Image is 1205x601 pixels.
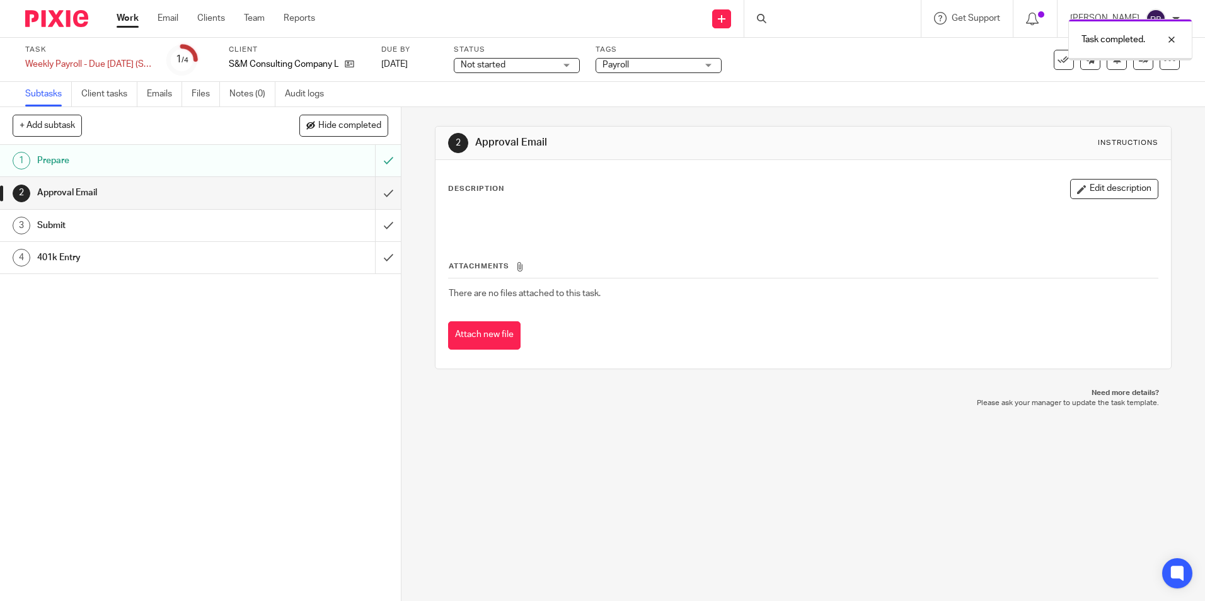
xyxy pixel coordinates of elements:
[13,115,82,136] button: + Add subtask
[229,45,366,55] label: Client
[13,217,30,234] div: 3
[448,133,468,153] div: 2
[448,321,521,350] button: Attach new file
[25,45,151,55] label: Task
[37,183,254,202] h1: Approval Email
[285,82,333,106] a: Audit logs
[381,45,438,55] label: Due by
[299,115,388,136] button: Hide completed
[25,58,151,71] div: Weekly Payroll - Due [DATE] (S&M)
[461,60,505,69] span: Not started
[284,12,315,25] a: Reports
[602,60,629,69] span: Payroll
[449,289,601,298] span: There are no files attached to this task.
[448,184,504,194] p: Description
[13,152,30,169] div: 1
[1146,9,1166,29] img: svg%3E
[192,82,220,106] a: Files
[454,45,580,55] label: Status
[1070,179,1158,199] button: Edit description
[25,82,72,106] a: Subtasks
[147,82,182,106] a: Emails
[13,185,30,202] div: 2
[1098,138,1158,148] div: Instructions
[229,82,275,106] a: Notes (0)
[229,58,338,71] p: S&M Consulting Company LLC
[182,57,188,64] small: /4
[449,263,509,270] span: Attachments
[318,121,381,131] span: Hide completed
[37,151,254,170] h1: Prepare
[117,12,139,25] a: Work
[244,12,265,25] a: Team
[13,249,30,266] div: 4
[447,398,1158,408] p: Please ask your manager to update the task template.
[25,10,88,27] img: Pixie
[25,58,151,71] div: Weekly Payroll - Due Wednesday (S&amp;M)
[596,45,722,55] label: Tags
[1081,33,1145,46] p: Task completed.
[176,52,188,67] div: 1
[158,12,178,25] a: Email
[197,12,225,25] a: Clients
[381,60,408,69] span: [DATE]
[37,216,254,235] h1: Submit
[447,388,1158,398] p: Need more details?
[81,82,137,106] a: Client tasks
[475,136,830,149] h1: Approval Email
[37,248,254,267] h1: 401k Entry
